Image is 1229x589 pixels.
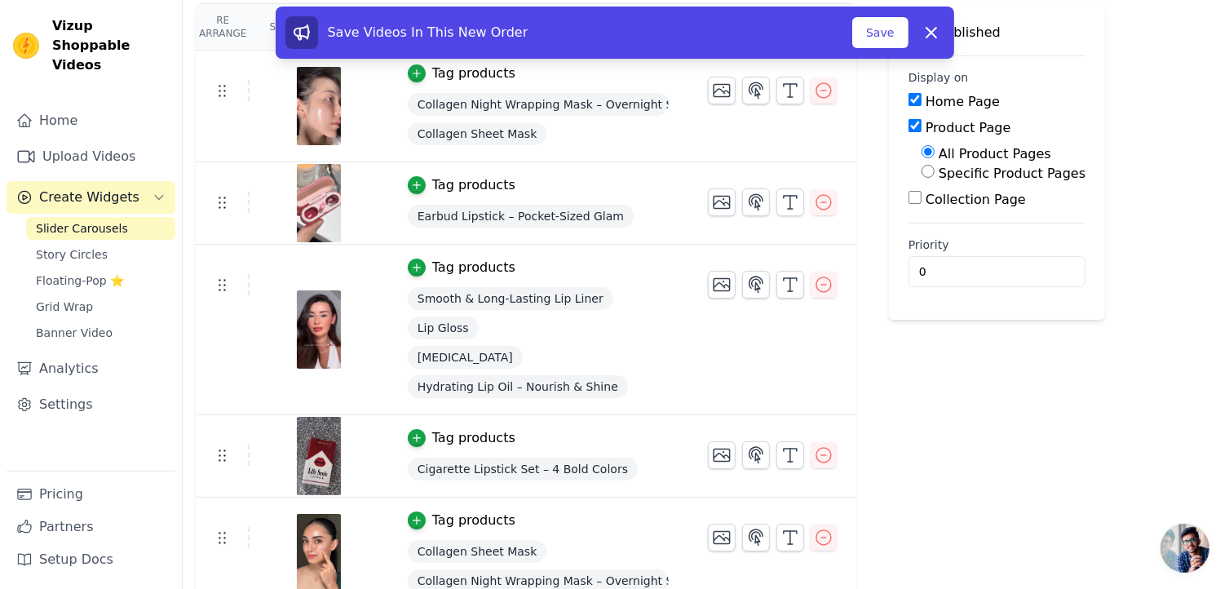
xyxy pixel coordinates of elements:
div: Tag products [432,258,515,277]
a: Story Circles [26,243,175,266]
a: Banner Video [26,321,175,344]
span: Story Circles [36,246,108,263]
span: Collagen Night Wrapping Mask – Overnight Skin Rejuvenation ✨ [408,93,669,116]
label: Collection Page [926,192,1026,207]
button: Change Thumbnail [708,441,736,469]
button: Change Thumbnail [708,188,736,216]
button: Create Widgets [7,181,175,214]
a: Pricing [7,478,175,511]
img: vizup-images-e86a.jpg [296,417,342,495]
th: Tagged Products [388,4,688,51]
span: Slider Carousels [36,220,128,237]
button: Save [852,17,908,48]
span: Banner Video [36,325,113,341]
label: Specific Product Pages [939,166,1085,181]
a: Open chat [1160,524,1209,573]
th: Shoppable Video [250,4,387,51]
button: Tag products [408,511,515,530]
button: Change Thumbnail [708,524,736,551]
div: Tag products [432,64,515,83]
button: Tag products [408,175,515,195]
button: Tag products [408,258,515,277]
a: Grid Wrap [26,295,175,318]
span: Lip Gloss [408,317,479,339]
a: Home [7,104,175,137]
a: Analytics [7,352,175,385]
span: Hydrating Lip Oil – Nourish & Shine [408,375,628,398]
span: Create Widgets [39,188,139,207]
label: Home Page [926,94,1000,109]
span: Collagen Sheet Mask [408,122,547,145]
button: Change Thumbnail [708,271,736,299]
button: Tag products [408,428,515,448]
span: [MEDICAL_DATA] [408,346,523,369]
div: Tag products [432,428,515,448]
label: Priority [908,237,1085,253]
a: Slider Carousels [26,217,175,240]
span: Earbud Lipstick – Pocket-Sized Glam [408,205,634,228]
a: Partners [7,511,175,543]
img: vizup-images-355b.jpg [296,67,342,145]
label: All Product Pages [939,146,1051,162]
span: Floating-Pop ⭐ [36,272,124,289]
a: Upload Videos [7,140,175,173]
th: Actions [688,4,856,51]
span: Save Videos In This New Order [328,24,528,40]
button: Change Thumbnail [708,77,736,104]
a: Floating-Pop ⭐ [26,269,175,292]
span: Smooth & Long-Lasting Lip Liner [408,287,613,310]
img: reel-preview-mpscqd-bn.myshopify.com-3702421487417786424_76412595124.jpeg [296,290,342,369]
label: Product Page [926,120,1011,135]
button: Tag products [408,64,515,83]
div: Tag products [432,511,515,530]
th: Re Arrange [196,4,250,51]
span: Grid Wrap [36,299,93,315]
img: vizup-images-ca95.jpg [296,164,342,242]
a: Setup Docs [7,543,175,576]
a: Settings [7,388,175,421]
span: Cigarette Lipstick Set – 4 Bold Colors [408,458,638,480]
div: Tag products [432,175,515,195]
span: Collagen Sheet Mask [408,540,547,563]
legend: Display on [908,69,969,86]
